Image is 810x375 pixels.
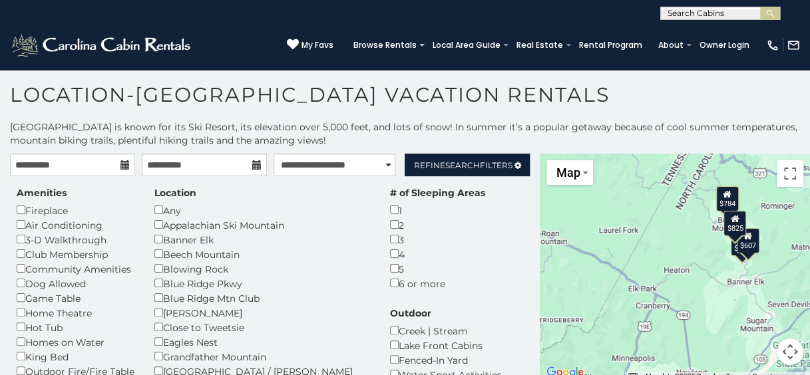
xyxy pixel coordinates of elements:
[154,186,196,199] label: Location
[17,305,134,320] div: Home Theatre
[17,349,134,364] div: King Bed
[390,261,485,276] div: 5
[777,338,803,365] button: Map camera controls
[510,36,570,55] a: Real Estate
[17,276,134,291] div: Dog Allowed
[787,39,800,52] img: mail-regular-white.png
[390,307,431,320] label: Outdoor
[766,39,779,52] img: phone-regular-white.png
[716,186,739,211] div: $784
[390,338,502,352] div: Lake Front Cabins
[390,276,485,291] div: 6 or more
[17,334,134,349] div: Homes on Water
[17,232,134,247] div: 3-D Walkthrough
[154,291,370,305] div: Blue Ridge Mtn Club
[10,32,194,59] img: White-1-2.png
[154,276,370,291] div: Blue Ridge Pkwy
[445,160,480,170] span: Search
[287,39,333,52] a: My Favs
[154,261,370,276] div: Blowing Rock
[17,261,134,276] div: Community Amenities
[17,217,134,232] div: Air Conditioning
[390,217,485,232] div: 2
[302,39,333,51] span: My Favs
[390,247,485,261] div: 4
[154,247,370,261] div: Beech Mountain
[777,160,803,187] button: Toggle fullscreen view
[17,203,134,217] div: Fireplace
[723,211,746,236] div: $825
[693,36,756,55] a: Owner Login
[405,154,530,176] a: RefineSearchFilters
[154,217,370,232] div: Appalachian Ski Mountain
[556,166,580,180] span: Map
[390,186,485,199] label: # of Sleeping Areas
[17,320,134,334] div: Hot Tub
[390,323,502,338] div: Creek | Stream
[390,203,485,217] div: 1
[347,36,423,55] a: Browse Rentals
[154,203,370,217] div: Any
[731,231,753,256] div: $806
[154,349,370,364] div: Grandfather Mountain
[154,232,370,247] div: Banner Elk
[414,160,512,170] span: Refine Filters
[17,291,134,305] div: Game Table
[154,320,370,334] div: Close to Tweetsie
[17,186,67,199] label: Amenities
[154,305,370,320] div: [PERSON_NAME]
[390,352,502,367] div: Fenced-In Yard
[652,36,690,55] a: About
[572,36,649,55] a: Rental Program
[390,232,485,247] div: 3
[17,247,134,261] div: Club Membership
[737,228,759,253] div: $607
[154,334,370,349] div: Eagles Nest
[426,36,507,55] a: Local Area Guide
[546,160,593,185] button: Change map style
